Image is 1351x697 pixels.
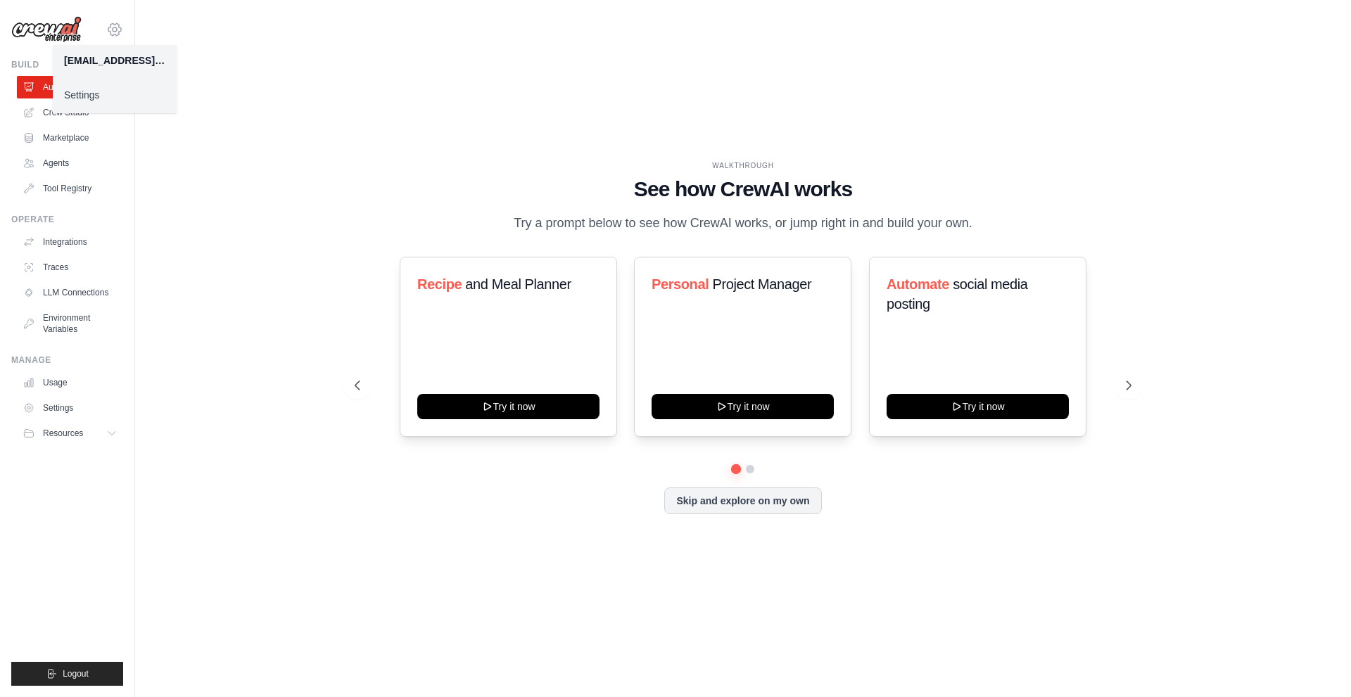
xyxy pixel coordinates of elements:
[17,76,123,98] a: Automations
[17,371,123,394] a: Usage
[17,101,123,124] a: Crew Studio
[17,127,123,149] a: Marketplace
[17,397,123,419] a: Settings
[887,276,1028,312] span: social media posting
[17,307,123,340] a: Environment Variables
[53,82,177,108] a: Settings
[355,177,1131,202] h1: See how CrewAI works
[11,59,123,70] div: Build
[355,160,1131,171] div: WALKTHROUGH
[713,276,812,292] span: Project Manager
[417,276,462,292] span: Recipe
[507,213,979,234] p: Try a prompt below to see how CrewAI works, or jump right in and build your own.
[11,662,123,686] button: Logout
[652,394,834,419] button: Try it now
[17,281,123,304] a: LLM Connections
[887,276,949,292] span: Automate
[63,668,89,679] span: Logout
[17,177,123,200] a: Tool Registry
[11,214,123,225] div: Operate
[17,256,123,279] a: Traces
[17,231,123,253] a: Integrations
[417,394,600,419] button: Try it now
[664,487,821,514] button: Skip and explore on my own
[652,276,709,292] span: Personal
[17,152,123,174] a: Agents
[43,428,83,439] span: Resources
[11,354,123,366] div: Manage
[11,16,82,43] img: Logo
[17,422,123,445] button: Resources
[64,53,165,68] div: [EMAIL_ADDRESS][DOMAIN_NAME]
[465,276,571,292] span: and Meal Planner
[887,394,1069,419] button: Try it now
